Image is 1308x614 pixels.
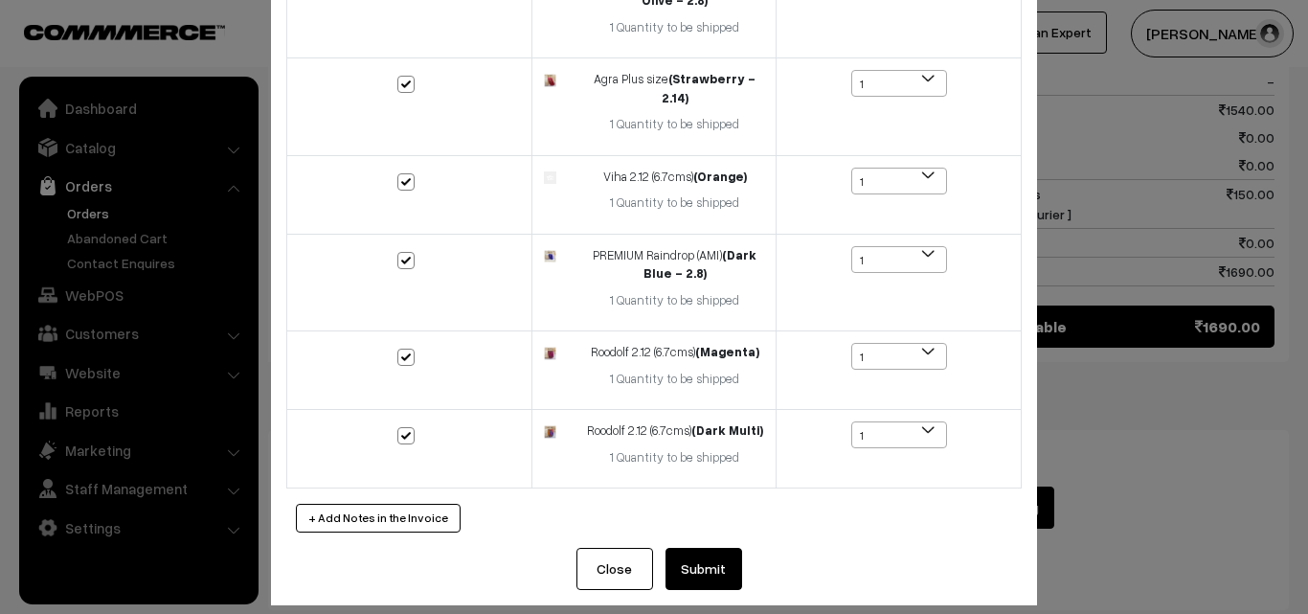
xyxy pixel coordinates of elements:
[852,422,946,449] span: 1
[851,246,947,273] span: 1
[544,171,556,184] img: product.jpg
[296,504,461,533] button: + Add Notes in the Invoice
[585,70,764,107] div: Agra Plus size
[693,169,747,184] strong: (Orange)
[585,343,764,362] div: Roodolf 2.12 (6.7cms)
[585,115,764,134] div: 1 Quantity to be shipped
[585,370,764,389] div: 1 Quantity to be shipped
[544,347,556,359] img: 17419400064170magenta.jpg
[662,71,756,105] strong: (Strawberry - 2.14)
[851,168,947,194] span: 1
[851,421,947,448] span: 1
[691,422,763,438] strong: (Dark Multi)
[585,421,764,441] div: Roodolf 2.12 (6.7cms)
[851,343,947,370] span: 1
[695,344,759,359] strong: (Magenta)
[585,291,764,310] div: 1 Quantity to be shipped
[544,74,556,86] img: 1727020497783915.jpg
[851,70,947,97] span: 1
[585,246,764,284] div: PREMIUM Raindrop (AMI)
[852,247,946,274] span: 1
[665,548,742,590] button: Submit
[852,71,946,98] span: 1
[852,169,946,195] span: 1
[585,193,764,213] div: 1 Quantity to be shipped
[576,548,653,590] button: Close
[852,344,946,371] span: 1
[544,425,556,438] img: 17491317867543dark-multi.jpg
[544,250,556,262] img: 17471198091655dark-blue.jpg
[585,18,764,37] div: 1 Quantity to be shipped
[585,168,764,187] div: Viha 2.12 (6.7cms)
[585,448,764,467] div: 1 Quantity to be shipped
